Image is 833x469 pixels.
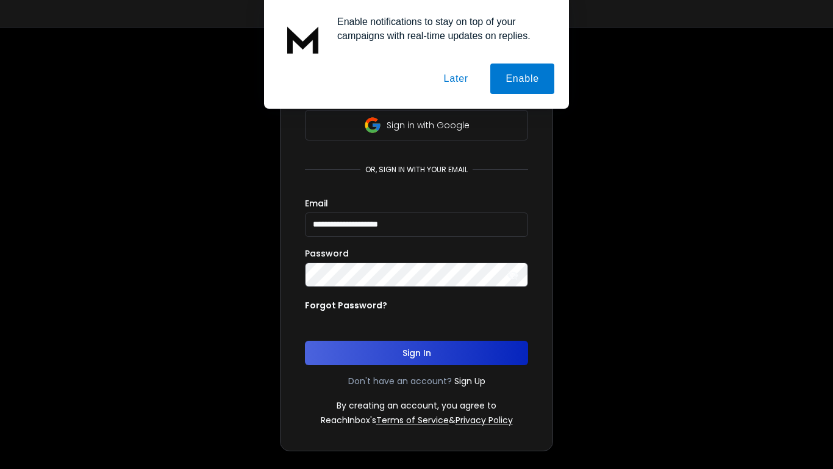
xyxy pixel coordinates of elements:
[348,375,452,387] p: Don't have an account?
[305,199,328,208] label: Email
[376,414,449,426] a: Terms of Service
[327,15,554,43] div: Enable notifications to stay on top of your campaigns with real-time updates on replies.
[490,64,554,94] button: Enable
[360,165,473,175] p: or, sign in with your email
[387,119,470,131] p: Sign in with Google
[305,110,528,140] button: Sign in with Google
[279,15,327,64] img: notification icon
[454,375,485,387] a: Sign Up
[337,399,496,412] p: By creating an account, you agree to
[305,249,349,258] label: Password
[321,414,513,426] p: ReachInbox's &
[428,64,483,94] button: Later
[305,341,528,365] button: Sign In
[456,414,513,426] a: Privacy Policy
[305,299,387,311] p: Forgot Password?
